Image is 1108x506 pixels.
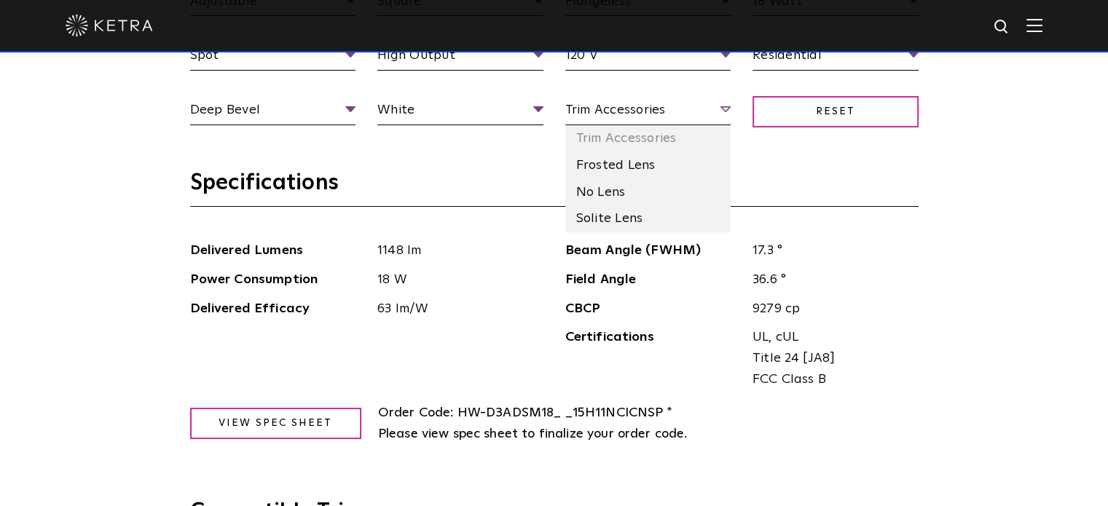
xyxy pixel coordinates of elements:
[565,179,731,206] li: No Lens
[753,369,908,390] span: FCC Class B
[565,45,731,71] span: 120 V
[190,100,356,125] span: Deep Bevel
[753,96,919,127] span: Reset
[378,406,688,440] span: HW-D3ADSM18_ _15H11NCICNSP * Please view spec sheet to finalize your order code.
[753,348,908,369] span: Title 24 [JA8]
[366,240,543,261] span: 1148 lm
[366,269,543,290] span: 18 W
[742,299,919,320] span: 9279 cp
[565,299,742,320] span: CBCP
[378,406,454,419] span: Order Code:
[565,269,742,290] span: Field Angle
[366,299,543,320] span: 63 lm/W
[190,299,367,320] span: Delivered Efficacy
[565,327,742,390] span: Certifications
[190,45,356,71] span: Spot
[742,240,919,261] span: 17.3 °
[565,125,731,152] li: Trim Accessories
[190,269,367,290] span: Power Consumption
[993,18,1011,36] img: search icon
[1026,18,1042,32] img: Hamburger%20Nav.svg
[753,327,908,348] span: UL, cUL
[66,15,153,36] img: ketra-logo-2019-white
[742,269,919,290] span: 36.6 °
[190,169,919,207] h3: Specifications
[565,152,731,179] li: Frosted Lens
[753,45,919,71] span: Residential
[377,100,543,125] span: White
[565,100,731,125] span: Trim Accessories
[565,240,742,261] span: Beam Angle (FWHM)
[377,45,543,71] span: High Output
[190,240,367,261] span: Delivered Lumens
[565,205,731,232] li: Solite Lens
[190,408,361,439] a: View Spec Sheet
